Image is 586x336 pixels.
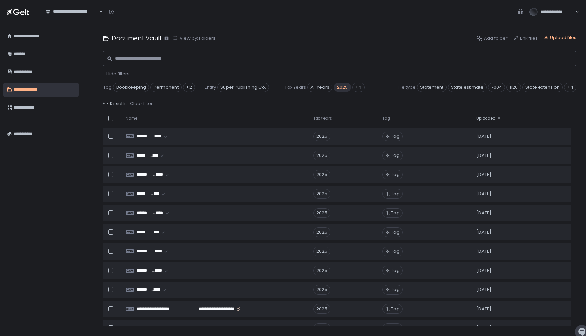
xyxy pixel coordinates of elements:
[476,133,491,139] span: [DATE]
[130,100,153,107] button: Clear filter
[417,83,447,92] span: Statement
[103,71,130,77] button: - Hide filters
[112,34,162,43] h1: Document Vault
[476,306,491,312] span: [DATE]
[313,285,330,295] div: 2025
[476,191,491,197] span: [DATE]
[476,116,496,121] span: Uploaded
[313,151,330,160] div: 2025
[477,35,508,41] button: Add folder
[217,83,269,92] span: Super Publishing Co.
[391,133,400,139] span: Tag
[391,229,400,235] span: Tag
[391,267,400,274] span: Tag
[391,152,400,159] span: Tag
[173,35,216,41] button: View by: Folders
[476,325,491,331] span: [DATE]
[130,101,153,107] div: Clear filter
[183,83,195,92] div: +2
[391,287,400,293] span: Tag
[113,83,149,92] span: Bookkeeping
[564,83,576,92] div: +4
[103,84,112,90] span: Tag
[488,83,505,92] span: 7004
[313,208,330,218] div: 2025
[285,84,306,90] span: Tax Years
[513,35,538,41] button: Link files
[313,189,330,199] div: 2025
[476,248,491,254] span: [DATE]
[313,170,330,179] div: 2025
[313,304,330,314] div: 2025
[391,191,400,197] span: Tag
[391,172,400,178] span: Tag
[382,116,390,121] span: Tag
[334,83,351,92] span: 2025
[313,132,330,141] div: 2025
[313,323,330,333] div: 2025
[391,210,400,216] span: Tag
[352,83,365,92] div: +4
[522,83,563,92] span: State extension
[476,229,491,235] span: [DATE]
[476,287,491,293] span: [DATE]
[313,227,330,237] div: 2025
[98,8,99,15] input: Search for option
[205,84,216,90] span: Entity
[391,325,400,331] span: Tag
[313,247,330,256] div: 2025
[41,4,103,19] div: Search for option
[448,83,487,92] span: State estimate
[398,84,416,90] span: File type
[313,266,330,275] div: 2025
[313,116,332,121] span: Tax Years
[391,248,400,254] span: Tag
[543,35,576,41] button: Upload files
[506,83,521,92] span: 1120
[391,306,400,312] span: Tag
[476,267,491,274] span: [DATE]
[150,83,182,92] span: Permanent
[476,152,491,159] span: [DATE]
[307,83,332,92] span: All Years
[476,172,491,178] span: [DATE]
[126,116,137,121] span: Name
[103,100,127,107] span: 57 Results
[476,210,491,216] span: [DATE]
